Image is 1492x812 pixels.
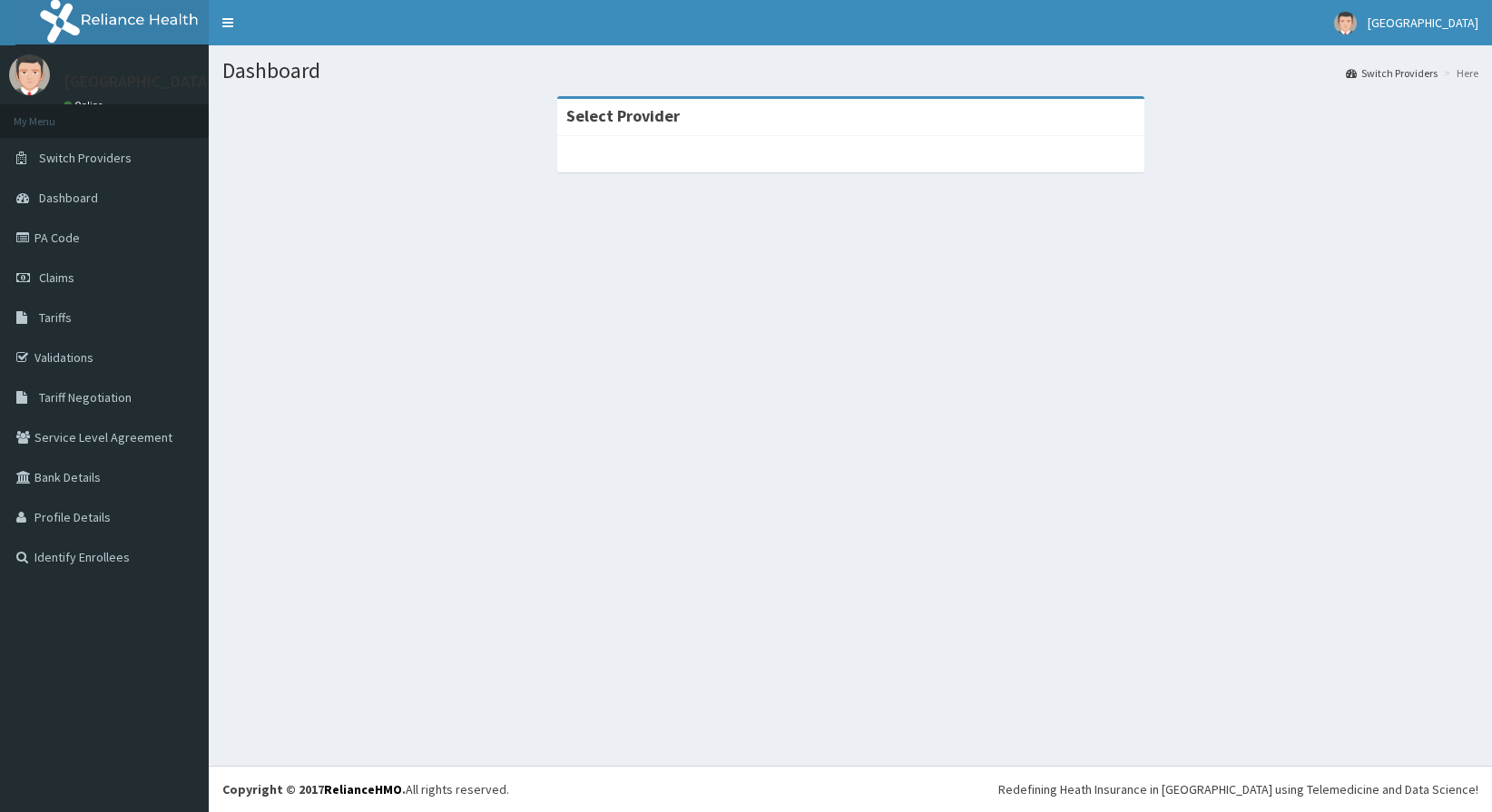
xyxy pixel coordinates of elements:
[566,105,680,126] strong: Select Provider
[1368,15,1478,31] span: [GEOGRAPHIC_DATA]
[1334,12,1357,34] img: User Image
[1439,65,1478,81] li: Here
[209,766,1492,812] footer: All rights reserved.
[222,59,1478,83] h1: Dashboard
[324,781,402,797] a: RelianceHMO
[64,73,213,90] p: [GEOGRAPHIC_DATA]
[39,309,72,326] span: Tariffs
[998,780,1478,798] div: Redefining Heath Insurance in [GEOGRAPHIC_DATA] using Telemedicine and Data Science!
[222,781,406,797] strong: Copyright © 2017 .
[1346,65,1438,81] a: Switch Providers
[64,99,107,112] a: Online
[39,190,98,206] span: Dashboard
[39,389,132,406] span: Tariff Negotiation
[39,150,132,166] span: Switch Providers
[39,269,74,286] span: Claims
[9,54,50,95] img: User Image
